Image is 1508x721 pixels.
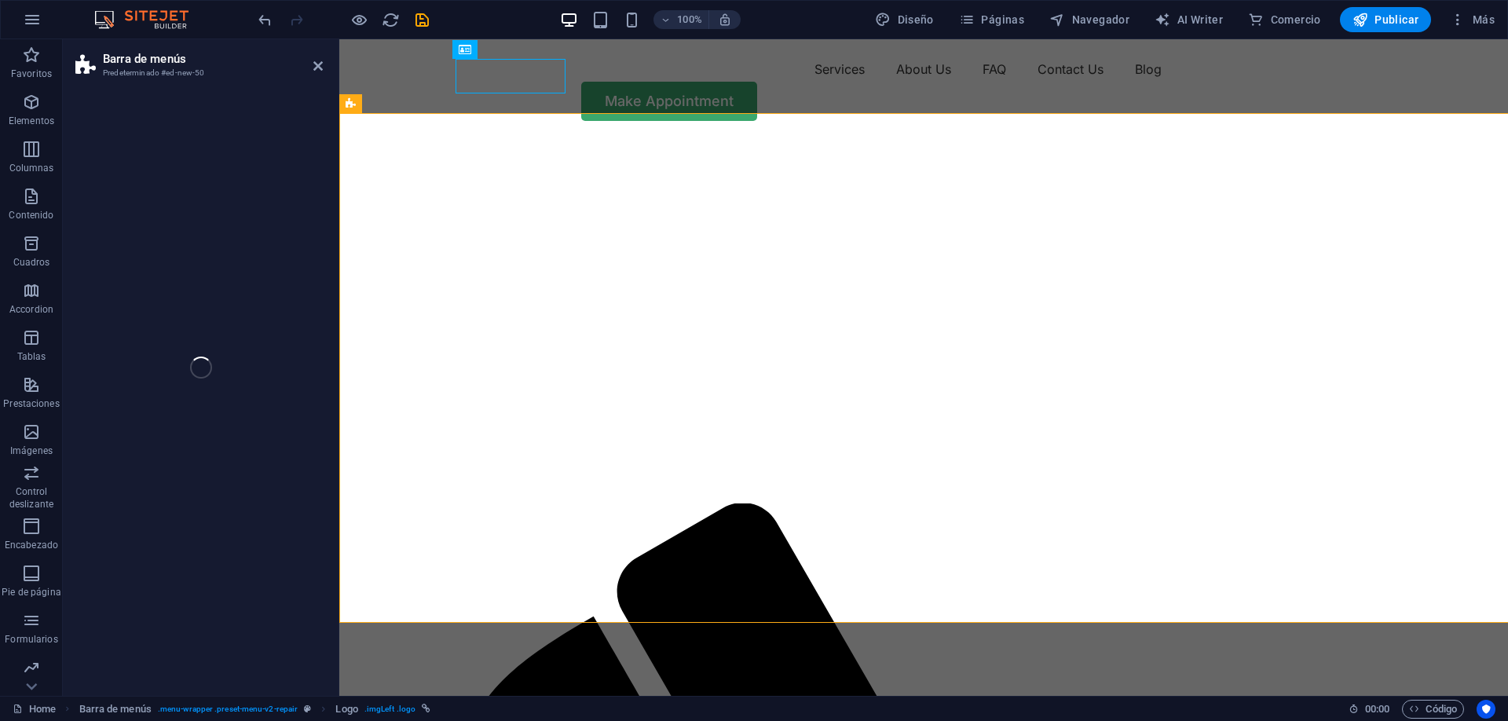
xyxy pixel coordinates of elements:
span: . menu-wrapper .preset-menu-v2-repair [158,700,298,719]
button: Páginas [953,7,1030,32]
button: Haz clic para salir del modo de previsualización y seguir editando [350,10,368,29]
button: undo [255,10,274,29]
i: Este elemento está vinculado [422,705,430,713]
span: Comercio [1248,12,1321,27]
span: Haz clic para seleccionar y doble clic para editar [79,700,152,719]
i: Volver a cargar página [382,11,400,29]
span: Más [1450,12,1495,27]
button: Diseño [869,7,940,32]
i: Deshacer: Añadir elemento (Ctrl+Z) [256,11,274,29]
p: Elementos [9,115,54,127]
p: Imágenes [10,445,53,457]
img: Editor Logo [90,10,208,29]
button: Más [1444,7,1501,32]
h6: 100% [677,10,702,29]
p: Pie de página [2,586,60,598]
p: Accordion [9,303,53,316]
span: Diseño [875,12,934,27]
p: Cuadros [13,256,50,269]
span: Código [1409,700,1457,719]
button: Comercio [1242,7,1327,32]
p: Contenido [9,209,53,221]
span: Páginas [959,12,1024,27]
span: Publicar [1352,12,1419,27]
nav: breadcrumb [79,700,431,719]
button: Usercentrics [1477,700,1495,719]
button: save [412,10,431,29]
p: Favoritos [11,68,52,80]
button: 100% [653,10,709,29]
button: Navegador [1043,7,1136,32]
span: 00 00 [1365,700,1389,719]
span: . imgLeft .logo [364,700,415,719]
button: Publicar [1340,7,1432,32]
button: AI Writer [1148,7,1229,32]
span: Navegador [1049,12,1129,27]
p: Formularios [5,633,57,646]
span: : [1376,703,1378,715]
i: Este elemento es un preajuste personalizable [304,705,311,713]
button: Código [1402,700,1464,719]
span: Haz clic para seleccionar y doble clic para editar [335,700,357,719]
button: reload [381,10,400,29]
p: Encabezado [5,539,58,551]
p: Tablas [17,350,46,363]
div: Diseño (Ctrl+Alt+Y) [869,7,940,32]
p: Columnas [9,162,54,174]
h6: Tiempo de la sesión [1349,700,1390,719]
p: Prestaciones [3,397,59,410]
span: AI Writer [1155,12,1223,27]
a: Home [13,700,56,719]
i: Guardar (Ctrl+S) [413,11,431,29]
